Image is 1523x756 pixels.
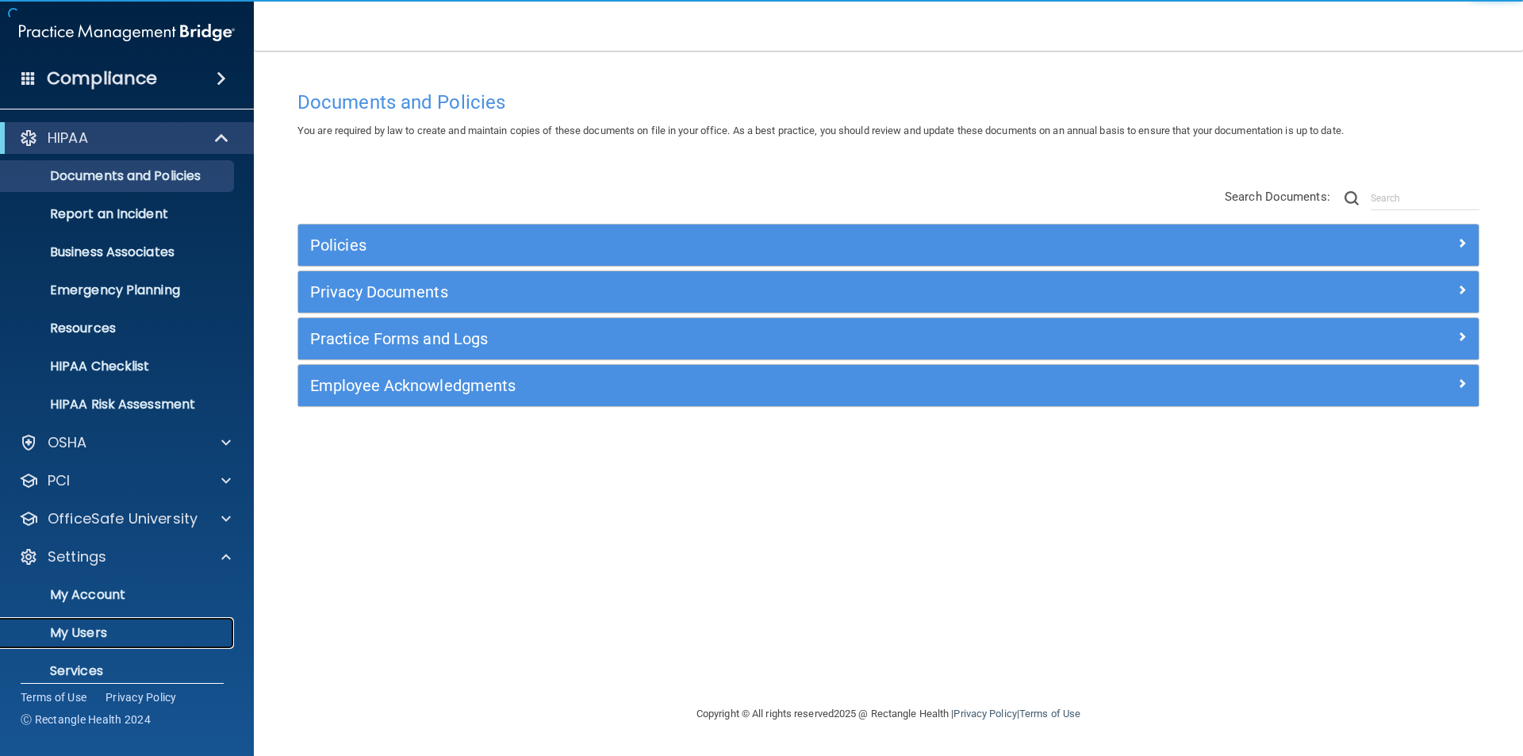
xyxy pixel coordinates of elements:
[1225,190,1330,204] span: Search Documents:
[10,320,227,336] p: Resources
[19,433,231,452] a: OSHA
[1019,708,1080,720] a: Terms of Use
[297,92,1479,113] h4: Documents and Policies
[48,471,70,490] p: PCI
[19,547,231,566] a: Settings
[310,330,1172,347] h5: Practice Forms and Logs
[310,236,1172,254] h5: Policies
[310,326,1467,351] a: Practice Forms and Logs
[310,283,1172,301] h5: Privacy Documents
[48,433,87,452] p: OSHA
[599,689,1178,739] div: Copyright © All rights reserved 2025 @ Rectangle Health | |
[10,244,227,260] p: Business Associates
[310,232,1467,258] a: Policies
[10,625,227,641] p: My Users
[297,125,1344,136] span: You are required by law to create and maintain copies of these documents on file in your office. ...
[10,587,227,603] p: My Account
[48,547,106,566] p: Settings
[10,397,227,413] p: HIPAA Risk Assessment
[105,689,177,705] a: Privacy Policy
[48,129,88,148] p: HIPAA
[1371,186,1479,210] input: Search
[19,129,230,148] a: HIPAA
[47,67,157,90] h4: Compliance
[310,373,1467,398] a: Employee Acknowledgments
[48,509,198,528] p: OfficeSafe University
[19,471,231,490] a: PCI
[1345,191,1359,205] img: ic-search.3b580494.png
[10,206,227,222] p: Report an Incident
[310,377,1172,394] h5: Employee Acknowledgments
[21,712,151,727] span: Ⓒ Rectangle Health 2024
[19,17,235,48] img: PMB logo
[19,509,231,528] a: OfficeSafe University
[10,663,227,679] p: Services
[10,168,227,184] p: Documents and Policies
[10,359,227,374] p: HIPAA Checklist
[310,279,1467,305] a: Privacy Documents
[21,689,86,705] a: Terms of Use
[10,282,227,298] p: Emergency Planning
[953,708,1016,720] a: Privacy Policy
